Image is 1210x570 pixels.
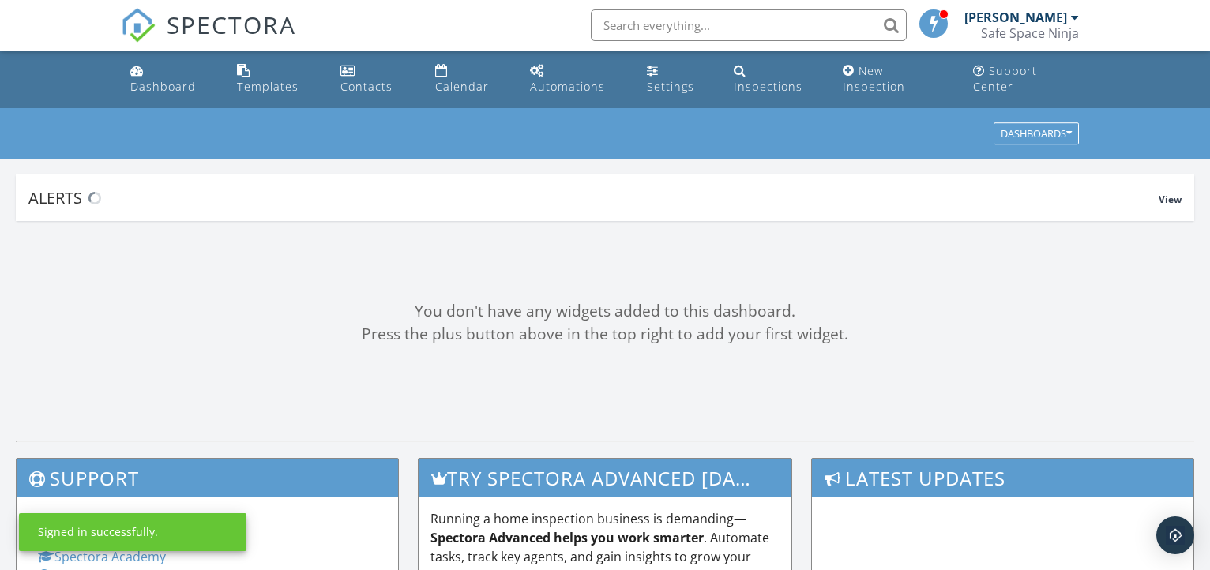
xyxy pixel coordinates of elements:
[28,187,1159,208] div: Alerts
[591,9,907,41] input: Search everything...
[1159,193,1182,206] span: View
[981,25,1079,41] div: Safe Space Ninja
[973,63,1037,94] div: Support Center
[836,57,954,102] a: New Inspection
[419,459,791,497] h3: Try spectora advanced [DATE]
[967,57,1086,102] a: Support Center
[641,57,716,102] a: Settings
[340,79,393,94] div: Contacts
[530,79,605,94] div: Automations
[1156,516,1194,554] div: Open Intercom Messenger
[167,8,296,41] span: SPECTORA
[734,79,802,94] div: Inspections
[964,9,1067,25] div: [PERSON_NAME]
[994,123,1079,145] button: Dashboards
[647,79,694,94] div: Settings
[121,8,156,43] img: The Best Home Inspection Software - Spectora
[130,79,196,94] div: Dashboard
[727,57,824,102] a: Inspections
[843,63,905,94] div: New Inspection
[16,323,1194,346] div: Press the plus button above in the top right to add your first widget.
[1001,129,1072,140] div: Dashboards
[435,79,489,94] div: Calendar
[812,459,1193,497] h3: Latest Updates
[429,57,510,102] a: Calendar
[124,57,218,102] a: Dashboard
[121,21,296,54] a: SPECTORA
[430,529,704,546] strong: Spectora Advanced helps you work smarter
[237,79,299,94] div: Templates
[38,548,166,565] a: Spectora Academy
[231,57,321,102] a: Templates
[334,57,416,102] a: Contacts
[16,300,1194,323] div: You don't have any widgets added to this dashboard.
[17,459,398,497] h3: Support
[524,57,628,102] a: Automations (Basic)
[38,510,88,527] strong: General
[38,524,158,540] div: Signed in successfully.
